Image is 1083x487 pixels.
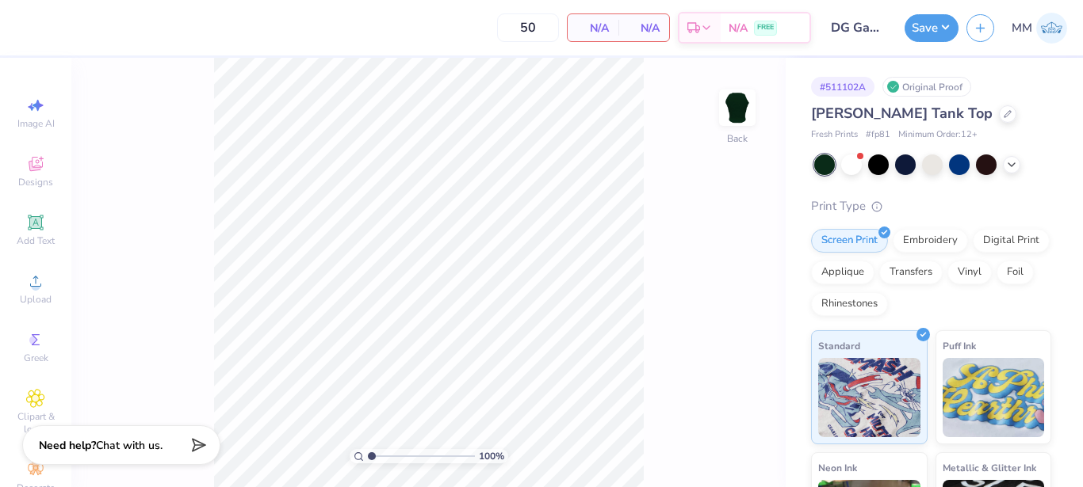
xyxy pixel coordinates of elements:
[866,128,890,142] span: # fp81
[1036,13,1067,44] img: Morgan Montgomery
[727,131,748,146] div: Back
[947,261,992,284] div: Vinyl
[997,261,1034,284] div: Foil
[898,128,978,142] span: Minimum Order: 12 +
[811,104,993,123] span: [PERSON_NAME] Tank Top
[721,92,753,124] img: Back
[811,229,888,253] div: Screen Print
[973,229,1050,253] div: Digital Print
[1012,19,1032,37] span: MM
[811,261,874,284] div: Applique
[18,176,53,188] span: Designs
[811,128,858,142] span: Fresh Prints
[811,292,888,316] div: Rhinestones
[479,449,504,463] span: 100 %
[818,337,860,354] span: Standard
[811,77,874,97] div: # 511102A
[96,438,163,453] span: Chat with us.
[24,352,48,364] span: Greek
[1012,13,1067,44] a: MM
[879,261,943,284] div: Transfers
[905,14,959,42] button: Save
[628,20,660,36] span: N/A
[757,22,774,33] span: FREE
[811,197,1051,215] div: Print Type
[497,13,559,42] input: – –
[882,77,971,97] div: Original Proof
[8,410,63,436] span: Clipart & logos
[819,12,897,44] input: Untitled Design
[818,459,857,476] span: Neon Ink
[943,459,1036,476] span: Metallic & Glitter Ink
[943,337,976,354] span: Puff Ink
[20,293,52,306] span: Upload
[17,234,55,247] span: Add Text
[577,20,609,36] span: N/A
[818,358,920,437] img: Standard
[17,117,55,130] span: Image AI
[893,229,968,253] div: Embroidery
[39,438,96,453] strong: Need help?
[943,358,1045,437] img: Puff Ink
[729,20,748,36] span: N/A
